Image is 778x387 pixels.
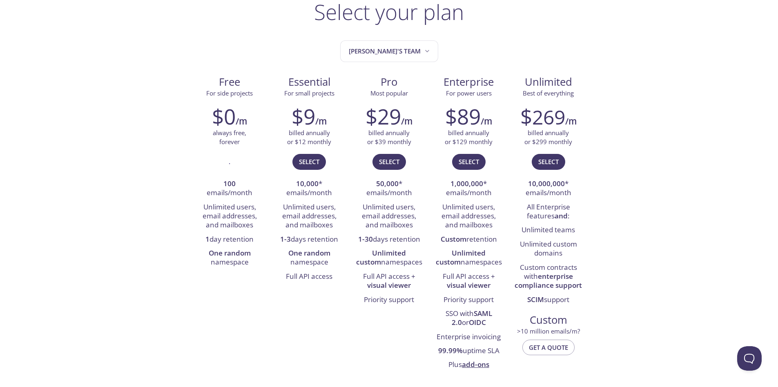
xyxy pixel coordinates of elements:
[481,114,492,128] h6: /m
[372,154,406,169] button: Select
[196,247,263,270] li: namespace
[538,156,559,167] span: Select
[529,342,568,353] span: Get a quote
[276,247,343,270] li: namespace
[565,114,577,128] h6: /m
[213,129,246,146] p: always free, forever
[284,89,334,97] span: For small projects
[435,330,502,344] li: Enterprise invoicing
[445,129,493,146] p: billed annually or $129 monthly
[349,46,431,57] span: [PERSON_NAME]'s team
[435,270,502,293] li: Full API access +
[515,293,582,307] li: support
[299,156,319,167] span: Select
[367,280,411,290] strong: visual viewer
[376,179,399,188] strong: 50,000
[532,154,565,169] button: Select
[355,233,423,247] li: days retention
[438,346,463,355] strong: 99.99%
[515,200,582,224] li: All Enterprise features :
[366,104,401,129] h2: $29
[315,114,327,128] h6: /m
[524,129,572,146] p: billed annually or $299 monthly
[196,177,263,200] li: emails/month
[276,233,343,247] li: days retention
[435,233,502,247] li: retention
[515,313,582,327] span: Custom
[223,179,236,188] strong: 100
[515,238,582,261] li: Unlimited custom domains
[276,270,343,284] li: Full API access
[196,200,263,233] li: Unlimited users, email addresses, and mailboxes
[435,200,502,233] li: Unlimited users, email addresses, and mailboxes
[276,75,343,89] span: Essential
[355,293,423,307] li: Priority support
[435,247,502,270] li: namespaces
[435,177,502,200] li: * emails/month
[441,234,466,244] strong: Custom
[445,104,481,129] h2: $89
[358,234,373,244] strong: 1-30
[196,75,263,89] span: Free
[196,233,263,247] li: day retention
[236,114,247,128] h6: /m
[452,154,486,169] button: Select
[436,248,486,267] strong: Unlimited custom
[517,327,580,335] span: > 10 million emails/m?
[355,247,423,270] li: namespaces
[292,154,326,169] button: Select
[292,104,315,129] h2: $9
[447,280,490,290] strong: visual viewer
[340,40,438,62] button: Muhammad's team
[525,75,572,89] span: Unlimited
[367,129,411,146] p: billed annually or $39 monthly
[527,295,544,304] strong: SCIM
[401,114,412,128] h6: /m
[515,177,582,200] li: * emails/month
[435,358,502,372] li: Plus
[469,318,486,327] strong: OIDC
[356,75,422,89] span: Pro
[523,89,574,97] span: Best of everything
[288,248,330,258] strong: One random
[462,360,489,369] a: add-ons
[532,104,565,130] span: 269
[435,344,502,358] li: uptime SLA
[355,200,423,233] li: Unlimited users, email addresses, and mailboxes
[206,89,253,97] span: For side projects
[435,293,502,307] li: Priority support
[209,248,251,258] strong: One random
[296,179,319,188] strong: 10,000
[515,271,582,290] strong: enterprise compliance support
[555,211,568,220] strong: and
[737,346,762,371] iframe: Help Scout Beacon - Open
[515,223,582,237] li: Unlimited teams
[452,309,492,327] strong: SAML 2.0
[459,156,479,167] span: Select
[355,270,423,293] li: Full API access +
[515,261,582,293] li: Custom contracts with
[450,179,483,188] strong: 1,000,000
[276,200,343,233] li: Unlimited users, email addresses, and mailboxes
[356,248,406,267] strong: Unlimited custom
[287,129,331,146] p: billed annually or $12 monthly
[370,89,408,97] span: Most popular
[280,234,291,244] strong: 1-3
[522,340,575,355] button: Get a quote
[205,234,210,244] strong: 1
[379,156,399,167] span: Select
[435,307,502,330] li: SSO with or
[435,75,502,89] span: Enterprise
[528,179,565,188] strong: 10,000,000
[446,89,492,97] span: For power users
[276,177,343,200] li: * emails/month
[520,104,565,129] h2: $
[212,104,236,129] h2: $0
[355,177,423,200] li: * emails/month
